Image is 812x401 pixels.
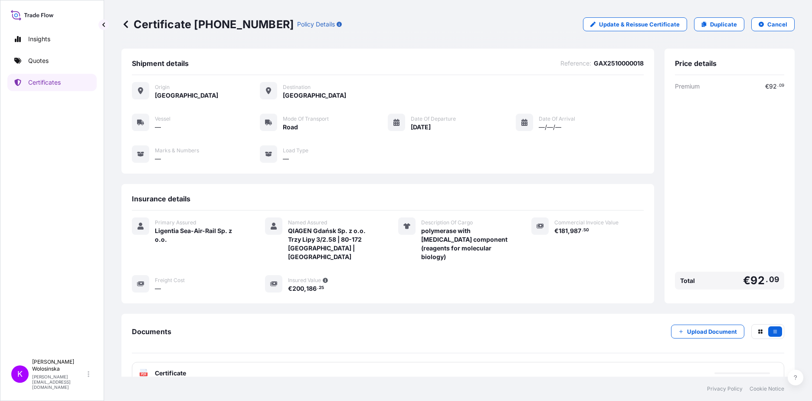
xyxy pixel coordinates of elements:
[292,286,304,292] span: 200
[694,17,744,31] a: Duplicate
[779,84,784,87] span: 09
[539,115,575,122] span: Date of Arrival
[132,59,189,68] span: Shipment details
[28,78,61,87] p: Certificates
[132,194,190,203] span: Insurance details
[155,219,196,226] span: Primary Assured
[583,229,589,232] span: 50
[132,327,171,336] span: Documents
[288,277,321,284] span: Insured Value
[155,369,186,378] span: Certificate
[155,123,161,131] span: —
[288,227,377,261] span: QIAGEN Gdańsk Sp. z o.o. Trzy Lipy 3/2.58 | 80-172 [GEOGRAPHIC_DATA] | [GEOGRAPHIC_DATA]
[283,154,289,163] span: —
[751,17,795,31] button: Cancel
[155,84,170,91] span: Origin
[7,52,97,69] a: Quotes
[769,277,779,282] span: 09
[7,74,97,91] a: Certificates
[671,325,744,339] button: Upload Document
[411,123,431,131] span: [DATE]
[7,30,97,48] a: Insights
[17,370,23,378] span: K
[141,373,147,376] text: PDF
[155,91,218,100] span: [GEOGRAPHIC_DATA]
[687,327,737,336] p: Upload Document
[582,229,583,232] span: .
[155,154,161,163] span: —
[283,123,298,131] span: Road
[599,20,680,29] p: Update & Reissue Certificate
[28,35,50,43] p: Insights
[155,115,170,122] span: Vessel
[707,385,743,392] a: Privacy Policy
[121,17,294,31] p: Certificate [PHONE_NUMBER]
[411,115,456,122] span: Date of Departure
[288,219,327,226] span: Named Assured
[766,277,768,282] span: .
[421,227,511,261] span: polymerase with [MEDICAL_DATA] component (reagents for molecular biology)
[28,56,49,65] p: Quotes
[32,358,86,372] p: [PERSON_NAME] Wolosinska
[283,147,308,154] span: Load Type
[767,20,787,29] p: Cancel
[750,275,764,286] span: 92
[570,228,581,234] span: 987
[710,20,737,29] p: Duplicate
[769,83,777,89] span: 92
[675,82,700,91] span: Premium
[583,17,687,31] a: Update & Reissue Certificate
[155,227,244,244] span: Ligentia Sea-Air-Rail Sp. z o.o.
[283,84,311,91] span: Destination
[539,123,561,131] span: —/—/—
[319,286,324,289] span: 25
[765,83,769,89] span: €
[568,228,570,234] span: ,
[155,277,185,284] span: Freight Cost
[288,286,292,292] span: €
[32,374,86,390] p: [PERSON_NAME][EMAIL_ADDRESS][DOMAIN_NAME]
[554,219,619,226] span: Commercial Invoice Value
[304,286,306,292] span: ,
[155,147,199,154] span: Marks & Numbers
[317,286,318,289] span: .
[283,91,346,100] span: [GEOGRAPHIC_DATA]
[297,20,335,29] p: Policy Details
[554,228,559,234] span: €
[750,385,784,392] a: Cookie Notice
[306,286,317,292] span: 186
[675,59,717,68] span: Price details
[743,275,750,286] span: €
[680,276,695,285] span: Total
[559,228,568,234] span: 181
[777,84,779,87] span: .
[283,115,329,122] span: Mode of Transport
[560,59,591,68] span: Reference :
[155,284,161,293] span: —
[594,59,644,68] span: GAX2510000018
[421,219,473,226] span: Description Of Cargo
